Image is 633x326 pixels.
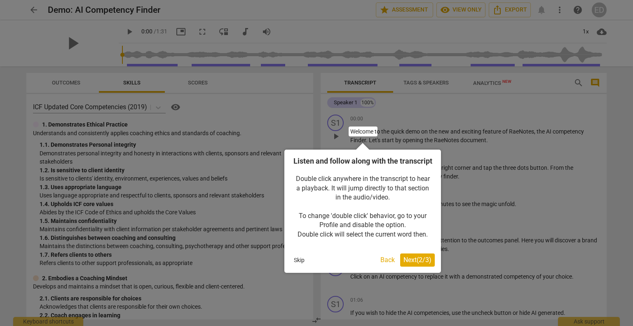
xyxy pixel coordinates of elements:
[403,256,431,264] span: Next ( 2 / 3 )
[291,166,435,247] div: Double click anywhere in the transcript to hear a playback. It will jump directly to that section...
[377,253,398,267] button: Back
[400,253,435,267] button: Next
[291,254,308,266] button: Skip
[291,156,435,166] h4: Listen and follow along with the transcript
